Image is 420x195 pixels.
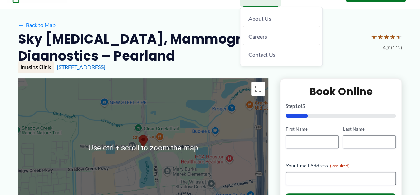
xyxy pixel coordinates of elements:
span: ★ [383,30,390,43]
div: Imaging Clinic [18,61,54,73]
span: ★ [377,30,383,43]
span: (112) [391,43,402,52]
span: About Us [248,15,271,22]
a: Contact Us [243,46,320,63]
span: 4.7 [383,43,390,52]
h2: Book Online [286,85,396,98]
span: Contact Us [248,51,275,58]
a: About Us [243,10,320,27]
span: 5 [302,103,305,109]
a: [STREET_ADDRESS] [57,64,105,70]
span: ★ [371,30,377,43]
span: ★ [390,30,396,43]
label: Last Name [343,126,395,132]
span: Careers [248,33,267,40]
button: Toggle fullscreen view [251,82,265,96]
h2: Sky [MEDICAL_DATA], Mammography & Diagnostics – Pearland [18,30,365,65]
a: ←Back to Map [18,20,56,30]
label: First Name [286,126,339,132]
span: ★ [396,30,402,43]
p: Step of [286,104,396,109]
a: Careers [243,28,320,45]
span: 1 [295,103,298,109]
span: (Required) [330,163,350,168]
label: Your Email Address [286,162,396,169]
span: ← [18,21,25,28]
